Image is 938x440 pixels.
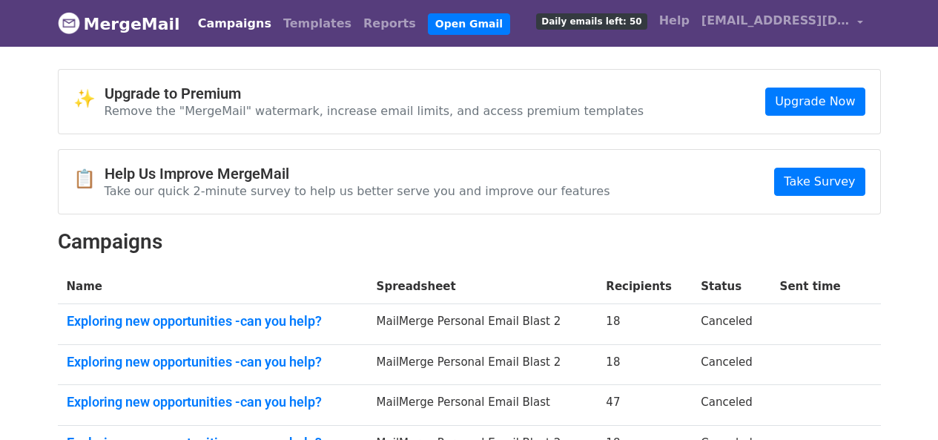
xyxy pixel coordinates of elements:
[701,12,850,30] span: [EMAIL_ADDRESS][DOMAIN_NAME]
[58,8,180,39] a: MergeMail
[428,13,510,35] a: Open Gmail
[73,168,105,190] span: 📋
[597,269,692,304] th: Recipients
[368,304,598,345] td: MailMerge Personal Email Blast 2
[67,313,359,329] a: Exploring new opportunities -can you help?
[597,385,692,426] td: 47
[58,229,881,255] h2: Campaigns
[368,385,598,426] td: MailMerge Personal Email Blast
[530,6,653,36] a: Daily emails left: 50
[771,269,861,304] th: Sent time
[58,269,368,304] th: Name
[692,269,770,304] th: Status
[192,9,277,39] a: Campaigns
[368,269,598,304] th: Spreadsheet
[692,344,770,385] td: Canceled
[357,9,422,39] a: Reports
[765,88,865,116] a: Upgrade Now
[597,344,692,385] td: 18
[67,354,359,370] a: Exploring new opportunities -can you help?
[105,85,644,102] h4: Upgrade to Premium
[58,12,80,34] img: MergeMail logo
[368,344,598,385] td: MailMerge Personal Email Blast 2
[597,304,692,345] td: 18
[277,9,357,39] a: Templates
[105,103,644,119] p: Remove the "MergeMail" watermark, increase email limits, and access premium templates
[73,88,105,110] span: ✨
[774,168,865,196] a: Take Survey
[696,6,869,41] a: [EMAIL_ADDRESS][DOMAIN_NAME]
[105,183,610,199] p: Take our quick 2-minute survey to help us better serve you and improve our features
[692,385,770,426] td: Canceled
[105,165,610,183] h4: Help Us Improve MergeMail
[67,394,359,410] a: Exploring new opportunities -can you help?
[653,6,696,36] a: Help
[536,13,647,30] span: Daily emails left: 50
[692,304,770,345] td: Canceled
